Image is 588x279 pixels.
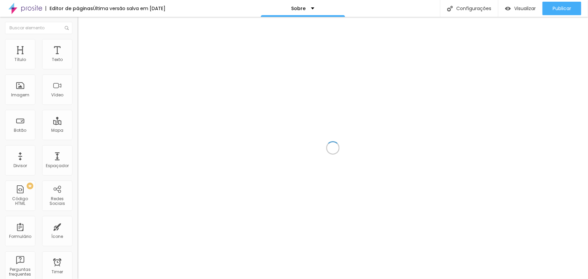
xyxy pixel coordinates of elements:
p: Sobre [291,6,306,11]
img: Icone [447,6,453,11]
div: Ícone [52,234,63,239]
div: Redes Sociais [44,196,70,206]
span: Publicar [553,6,571,11]
span: Visualizar [514,6,536,11]
button: Visualizar [498,2,543,15]
div: Vídeo [51,93,63,97]
div: Editor de páginas [45,6,93,11]
div: Timer [52,270,63,274]
div: Divisor [13,163,27,168]
img: Icone [65,26,69,30]
button: Publicar [543,2,581,15]
img: view-1.svg [505,6,511,11]
div: Imagem [11,93,29,97]
div: Espaçador [46,163,69,168]
div: Última versão salva em [DATE] [93,6,165,11]
div: Título [14,57,26,62]
div: Texto [52,57,63,62]
div: Botão [14,128,27,133]
div: Mapa [51,128,63,133]
input: Buscar elemento [5,22,72,34]
div: Perguntas frequentes [7,267,33,277]
div: Formulário [9,234,31,239]
div: Código HTML [7,196,33,206]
